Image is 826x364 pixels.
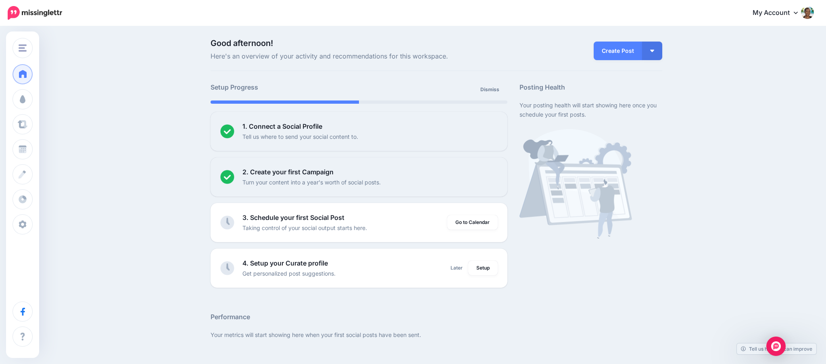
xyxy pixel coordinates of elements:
p: Your posting health will start showing here once you schedule your first posts. [519,100,662,119]
img: clock-grey.png [220,215,234,230]
a: Dismiss [476,82,504,97]
a: My Account [745,3,814,23]
span: Good afternoon! [211,38,273,48]
p: Get personalized post suggestions. [242,269,336,278]
a: Go to Calendar [447,215,498,230]
img: arrow-down-white.png [650,50,654,52]
b: 2. Create your first Campaign [242,168,334,176]
b: 1. Connect a Social Profile [242,122,322,130]
h5: Posting Health [519,82,662,92]
img: menu.png [19,44,27,52]
b: 3. Schedule your first Social Post [242,213,344,222]
img: Missinglettr [8,6,62,20]
img: checked-circle.png [220,124,234,138]
span: Here's an overview of your activity and recommendations for this workspace. [211,51,508,62]
p: Your metrics will start showing here when your first social posts have been sent. [211,330,662,339]
p: Turn your content into a year's worth of social posts. [242,178,381,187]
p: Tell us where to send your social content to. [242,132,358,141]
a: Create Post [594,42,642,60]
a: Later [446,261,467,275]
b: 4. Setup your Curate profile [242,259,328,267]
img: checked-circle.png [220,170,234,184]
img: clock-grey.png [220,261,234,275]
a: Tell us how we can improve [737,343,816,354]
img: calendar-waiting.png [519,129,632,238]
h5: Performance [211,312,662,322]
p: Taking control of your social output starts here. [242,223,367,232]
h5: Setup Progress [211,82,359,92]
div: Open Intercom Messenger [766,337,786,356]
a: Setup [468,261,498,275]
